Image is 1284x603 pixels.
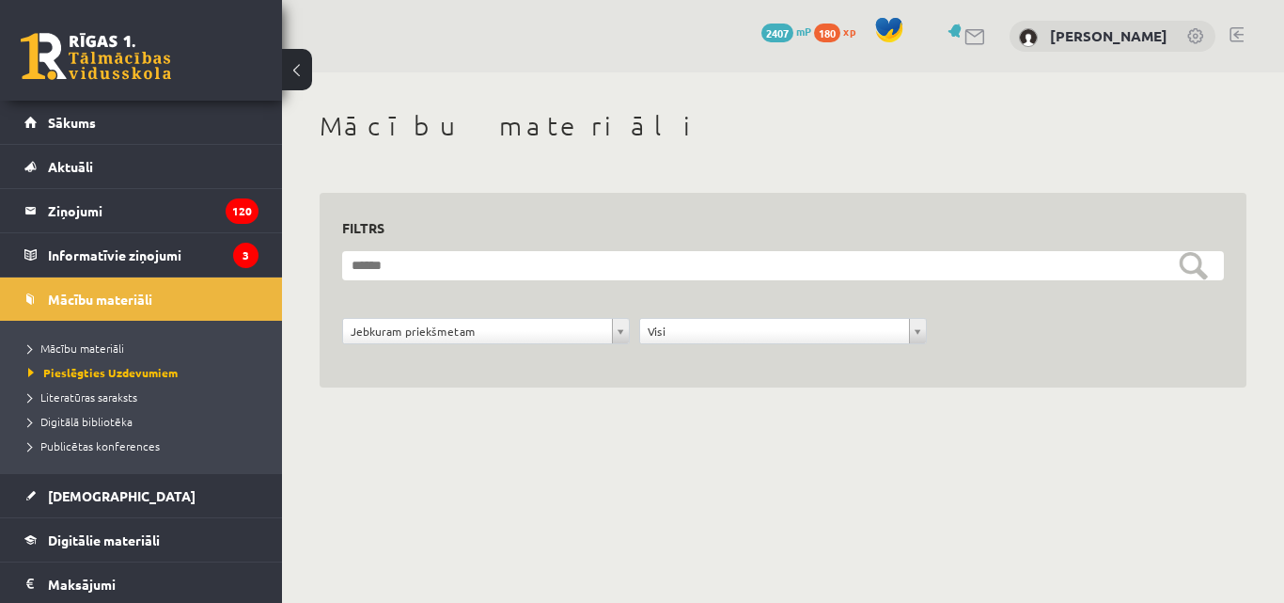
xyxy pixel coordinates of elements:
a: Publicētas konferences [28,437,263,454]
h1: Mācību materiāli [320,110,1246,142]
a: 180 xp [814,24,865,39]
a: Digitālā bibliotēka [28,413,263,430]
span: xp [843,24,855,39]
span: 180 [814,24,840,42]
a: [DEMOGRAPHIC_DATA] [24,474,258,517]
span: mP [796,24,811,39]
legend: Ziņojumi [48,189,258,232]
a: 2407 mP [761,24,811,39]
a: Rīgas 1. Tālmācības vidusskola [21,33,171,80]
a: Sākums [24,101,258,144]
a: Mācību materiāli [28,340,263,357]
a: Informatīvie ziņojumi3 [24,233,258,277]
span: Visi [648,319,901,343]
a: Visi [640,319,926,343]
span: Digitālā bibliotēka [28,414,133,429]
span: Digitālie materiāli [48,532,160,548]
a: Mācību materiāli [24,278,258,321]
a: Literatūras saraksts [28,389,263,405]
span: Jebkuram priekšmetam [351,319,604,343]
span: [DEMOGRAPHIC_DATA] [48,487,196,504]
a: Ziņojumi120 [24,189,258,232]
a: [PERSON_NAME] [1050,26,1167,45]
i: 120 [226,198,258,224]
span: Aktuāli [48,158,93,175]
legend: Informatīvie ziņojumi [48,233,258,277]
span: Pieslēgties Uzdevumiem [28,365,178,380]
span: Mācību materiāli [28,341,124,356]
h3: Filtrs [342,215,1201,241]
a: Pieslēgties Uzdevumiem [28,364,263,381]
span: Literatūras saraksts [28,389,137,405]
i: 3 [233,243,258,268]
a: Aktuāli [24,145,258,188]
img: Anna Bukovska [1019,28,1038,47]
span: Mācību materiāli [48,291,152,308]
a: Digitālie materiāli [24,518,258,562]
span: Publicētas konferences [28,438,160,453]
a: Jebkuram priekšmetam [343,319,629,343]
span: 2407 [761,24,793,42]
span: Sākums [48,114,96,131]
